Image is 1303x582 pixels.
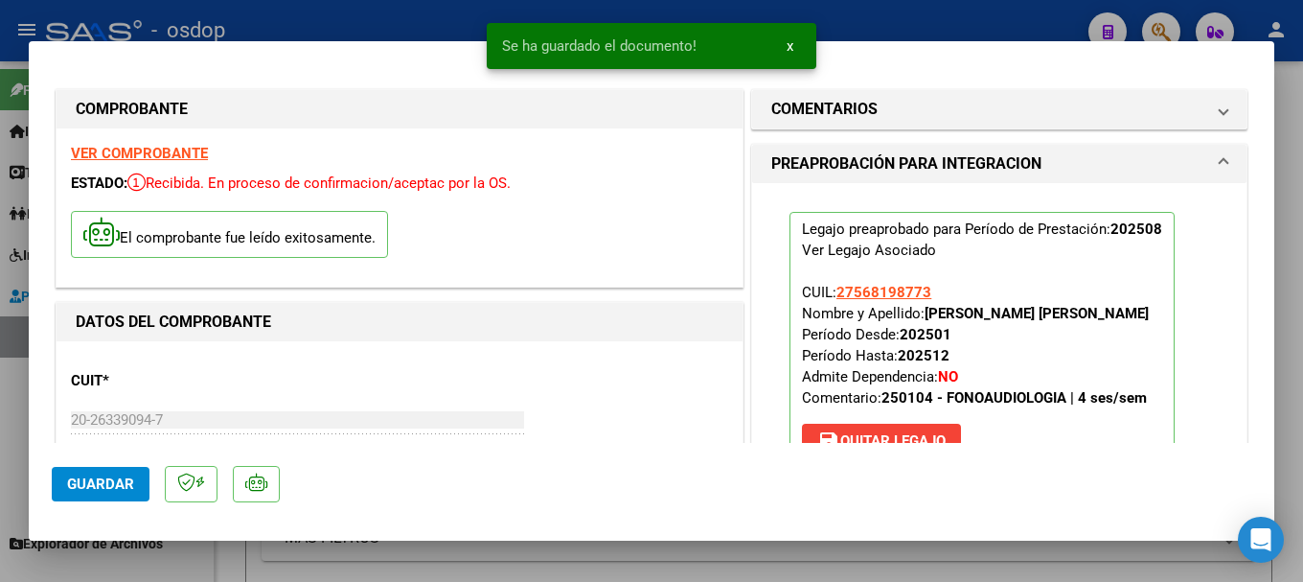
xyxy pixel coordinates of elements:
[71,370,268,392] p: CUIT
[771,152,1041,175] h1: PREAPROBACIÓN PARA INTEGRACION
[836,284,931,301] span: 27568198773
[71,175,127,192] span: ESTADO:
[802,240,936,261] div: Ver Legajo Asociado
[900,326,951,343] strong: 202501
[771,98,878,121] h1: COMENTARIOS
[752,145,1246,183] mat-expansion-panel-header: PREAPROBACIÓN PARA INTEGRACION
[752,90,1246,128] mat-expansion-panel-header: COMENTARIOS
[1238,517,1284,563] div: Open Intercom Messenger
[787,37,793,55] span: x
[881,389,1147,407] strong: 250104 - FONOAUDIOLOGIA | 4 ses/sem
[67,476,134,493] span: Guardar
[938,368,958,385] strong: NO
[802,284,1149,407] span: CUIL: Nombre y Apellido: Período Desde: Período Hasta: Admite Dependencia:
[71,145,208,162] a: VER COMPROBANTE
[771,29,809,63] button: x
[76,313,271,331] strong: DATOS DEL COMPROBANTE
[925,305,1149,322] strong: [PERSON_NAME] [PERSON_NAME]
[898,347,949,364] strong: 202512
[817,432,946,450] span: Quitar Legajo
[52,467,149,501] button: Guardar
[1110,221,1162,238] strong: 202508
[802,424,961,458] button: Quitar Legajo
[71,211,388,258] p: El comprobante fue leído exitosamente.
[76,100,188,118] strong: COMPROBANTE
[752,183,1246,511] div: PREAPROBACIÓN PARA INTEGRACION
[817,430,840,453] mat-icon: save
[127,175,511,192] span: Recibida. En proceso de confirmacion/aceptac por la OS.
[502,36,697,56] span: Se ha guardado el documento!
[789,212,1175,467] p: Legajo preaprobado para Período de Prestación:
[802,389,1147,407] span: Comentario:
